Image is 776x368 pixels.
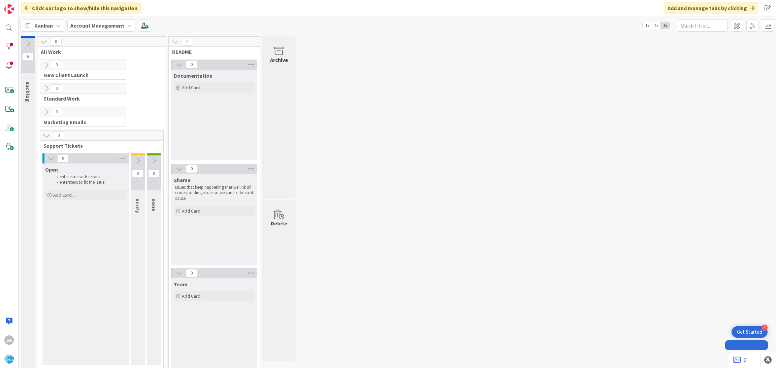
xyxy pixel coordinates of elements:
div: 4 [762,325,768,331]
a: 2 [733,356,746,364]
span: Verify [134,198,141,213]
div: Archive [270,56,288,64]
span: README [172,48,251,55]
span: Add Card... [182,208,203,214]
span: 1x [643,22,652,29]
span: 0 [57,154,69,162]
div: Open Get Started checklist, remaining modules: 4 [732,326,768,338]
span: All Work [41,48,158,55]
span: Documentation [174,72,213,79]
span: steps to fix the issue [69,179,104,185]
span: Open [45,166,58,173]
span: 0 [51,84,62,93]
span: Standard Work [43,95,117,102]
span: Done [151,198,157,211]
span: 0 [186,165,197,173]
span: Shame [174,177,191,183]
p: Issues that keep happening that we link all corresponding issues so we can fix the root cause. [175,185,253,201]
span: 0 [51,61,62,69]
img: Visit kanbanzone.com [4,4,14,14]
span: Add Card... [182,84,203,90]
span: 0 [53,132,64,140]
div: SB [4,335,14,345]
span: 0 [186,61,197,69]
span: 0 [186,269,197,277]
span: 0 [51,108,62,116]
input: Quick Filter... [677,20,727,32]
span: 6 [22,52,34,61]
span: Add Card... [53,192,75,198]
span: 2x [652,22,661,29]
span: New Client Launch [43,72,117,78]
span: Support Tickets [43,142,155,149]
span: 0 [132,170,143,178]
span: Kanban [34,22,53,30]
div: Delete [271,219,287,227]
div: Get Started [737,329,762,335]
span: Team [174,281,188,288]
span: 0 [50,38,62,46]
li: enter issue with details [53,174,125,180]
span: Backlog [25,81,31,102]
img: avatar [4,354,14,364]
span: 0 [182,38,193,46]
div: Add and manage tabs by clicking [664,2,758,14]
b: Account Management [70,22,124,29]
span: 0 [148,170,160,178]
span: Marketing Emails [43,119,117,125]
span: 3x [661,22,670,29]
span: Add Card... [182,293,203,299]
div: Click our logo to show/hide this navigation [21,2,141,14]
li: enter [53,180,125,185]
